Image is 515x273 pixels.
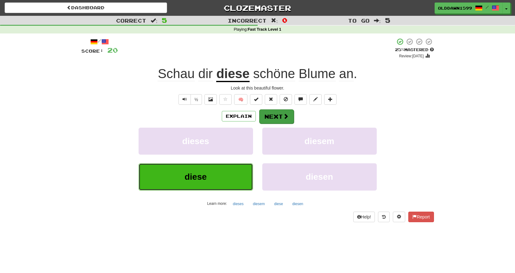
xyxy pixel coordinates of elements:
[408,212,434,222] button: Report
[486,5,489,9] span: /
[438,5,472,11] span: OldDawn1599
[81,48,104,54] span: Score:
[139,163,253,190] button: diese
[204,94,217,105] button: Show image (alt+x)
[306,172,333,182] span: diesen
[5,2,167,13] a: Dashboard
[271,18,278,23] span: :
[259,109,294,124] button: Next
[250,199,268,209] button: diesem
[374,18,381,23] span: :
[435,2,503,14] a: OldDawn1599 /
[222,111,256,121] button: Explain
[265,94,277,105] button: Reset to 0% Mastered (alt+r)
[262,128,377,155] button: diesem
[282,16,287,24] span: 0
[262,163,377,190] button: diesen
[271,199,286,209] button: diese
[158,66,195,81] span: Schau
[304,136,334,146] span: diesem
[248,27,281,32] strong: Fast Track Level 1
[177,94,202,105] div: Text-to-speech controls
[253,66,295,81] span: schöne
[294,94,307,105] button: Discuss sentence (alt+u)
[339,66,354,81] span: an
[176,2,339,13] a: Clozemaster
[250,94,262,105] button: Set this sentence to 100% Mastered (alt+m)
[289,199,307,209] button: diesen
[395,47,434,53] div: Mastered
[162,16,167,24] span: 5
[139,128,253,155] button: dieses
[81,85,434,91] div: Look at this beautiful flower.
[81,38,118,46] div: /
[299,66,336,81] span: Blume
[309,94,322,105] button: Edit sentence (alt+d)
[395,47,404,52] span: 25 %
[250,66,357,81] span: .
[230,199,247,209] button: dieses
[178,94,191,105] button: Play sentence audio (ctl+space)
[385,16,390,24] span: 5
[107,46,118,54] span: 20
[151,18,157,23] span: :
[228,17,267,24] span: Incorrect
[216,66,249,82] u: diese
[116,17,146,24] span: Correct
[399,54,424,58] small: Review: [DATE]
[353,212,375,222] button: Help!
[185,172,207,182] span: diese
[182,136,209,146] span: dieses
[378,212,390,222] button: Round history (alt+y)
[219,94,232,105] button: Favorite sentence (alt+f)
[234,94,247,105] button: 🧠
[348,17,370,24] span: To go
[280,94,292,105] button: Ignore sentence (alt+i)
[198,66,213,81] span: dir
[191,94,202,105] button: ½
[324,94,337,105] button: Add to collection (alt+a)
[207,201,227,206] small: Learn more:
